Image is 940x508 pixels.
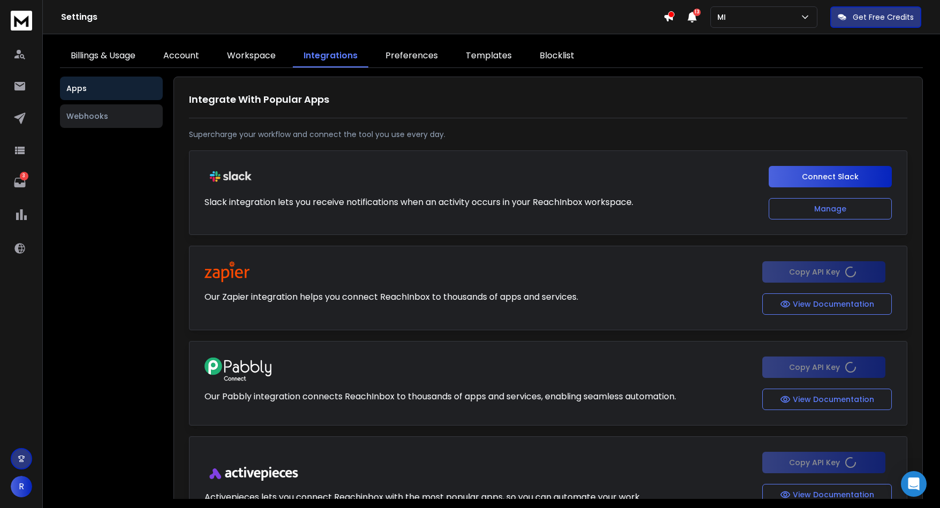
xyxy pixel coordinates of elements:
button: R [11,476,32,497]
a: 3 [9,172,31,193]
p: Slack integration lets you receive notifications when an activity occurs in your ReachInbox works... [204,196,633,209]
a: Workspace [216,45,286,67]
p: Supercharge your workflow and connect the tool you use every day. [189,129,907,140]
a: Billings & Usage [60,45,146,67]
div: Open Intercom Messenger [901,471,927,497]
p: MI [717,12,730,22]
button: View Documentation [762,484,892,505]
a: Integrations [293,45,368,67]
button: Apps [60,77,163,100]
button: Connect Slack [769,166,892,187]
h1: Settings [61,11,663,24]
p: Our Pabbly integration connects ReachInbox to thousands of apps and services, enabling seamless a... [204,390,676,403]
button: View Documentation [762,389,892,410]
img: logo [11,11,32,31]
p: Get Free Credits [853,12,914,22]
a: Account [153,45,210,67]
a: Blocklist [529,45,585,67]
a: Templates [455,45,522,67]
a: Preferences [375,45,449,67]
button: Webhooks [60,104,163,128]
p: 3 [20,172,28,180]
h1: Integrate With Popular Apps [189,92,907,107]
button: View Documentation [762,293,892,315]
span: 13 [693,9,701,16]
p: Activepieces lets you connect Reachinbox with the most popular apps, so you can automate your work. [204,491,641,504]
p: Our Zapier integration helps you connect ReachInbox to thousands of apps and services. [204,291,578,304]
button: Get Free Credits [830,6,921,28]
button: Manage [769,198,892,219]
